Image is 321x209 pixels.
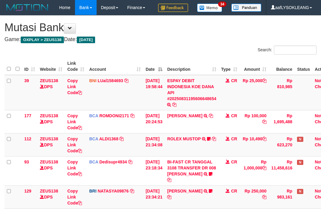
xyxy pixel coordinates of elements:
[89,78,96,83] span: BNI
[40,160,58,164] a: ZEUS138
[231,78,237,83] span: CR
[158,4,188,12] img: Feedback.jpg
[209,113,213,118] a: Copy ABDUL GAFUR to clipboard
[67,136,82,153] a: Copy Link Code
[167,136,201,141] a: ROLEX MUSTOP
[231,136,237,141] span: CR
[24,113,31,118] span: 177
[262,119,266,124] a: Copy Rp 100,000 to clipboard
[219,58,240,75] th: Type: activate to sort column ascending
[274,46,316,55] input: Search:
[143,133,165,156] td: [DATE] 21:34:08
[269,156,295,185] td: Rp 11,458,616
[67,78,82,95] a: Copy Link Code
[89,113,98,118] span: BCA
[167,189,202,193] a: [PERSON_NAME]
[128,160,132,164] a: Copy Dedisupr4934 to clipboard
[67,113,82,130] a: Copy Link Code
[240,58,269,75] th: Amount: activate to sort column ascending
[240,110,269,133] td: Rp 100,000
[77,37,95,43] span: [DATE]
[297,160,303,165] span: Has Note
[165,58,219,75] th: Description: activate to sort column ascending
[258,46,316,55] label: Search:
[130,189,134,193] a: Copy NATASYA09876 to clipboard
[231,189,237,193] span: CR
[262,78,266,83] a: Copy Rp 25,000 to clipboard
[295,58,312,75] th: Status
[37,156,65,185] td: DPS
[37,133,65,156] td: DPS
[262,195,266,199] a: Copy Rp 250,000 to clipboard
[99,136,118,141] a: ALDI1368
[269,58,295,75] th: Balance
[240,75,269,110] td: Rp 25,000
[4,22,316,34] h1: Mutasi Bank
[97,189,128,193] a: NATASYA09876
[40,113,58,118] a: ZEUS138
[24,189,31,193] span: 129
[4,3,50,12] img: MOTION_logo.png
[119,136,124,141] a: Copy ALDI1368 to clipboard
[89,136,98,141] span: BCA
[40,136,58,141] a: ZEUS138
[37,110,65,133] td: DPS
[269,75,295,110] td: Rp 810,985
[40,78,58,83] a: ZEUS138
[240,133,269,156] td: Rp 10,490
[231,113,237,118] span: CR
[197,4,222,12] img: Button%20Memo.svg
[262,136,266,141] a: Copy Rp 10,490 to clipboard
[172,102,176,107] a: Copy ESPAY DEBIT INDONESIA KOE DANA API #20250831195606648654 to clipboard
[97,78,123,83] a: LUal1584693
[124,78,128,83] a: Copy LUal1584693 to clipboard
[67,189,82,205] a: Copy Link Code
[262,166,266,170] a: Copy Rp 1,000,000 to clipboard
[167,78,216,101] a: ESPAY DEBIT INDONESIA KOE DANA API #20250831195606648654
[297,189,303,194] span: Has Note
[4,37,316,43] h4: Game: Date:
[218,1,226,7] span: 34
[167,195,171,199] a: Copy SATRIO ABDU SY to clipboard
[99,113,129,118] a: ROMDONI2171
[37,185,65,208] td: DPS
[231,4,261,12] img: panduan.png
[67,160,82,176] a: Copy Link Code
[89,160,98,164] span: BCA
[212,136,216,141] a: Copy ROLEX MUSTOP to clipboard
[167,160,216,176] a: BI-FAST CR TANGGAL 3108 TRANSFER DR 008 [PERSON_NAME]
[24,78,29,83] span: 39
[21,37,64,43] span: OXPLAY > ZEUS138
[37,75,65,110] td: DPS
[87,58,143,75] th: Account: activate to sort column ascending
[130,113,134,118] a: Copy ROMDONI2171 to clipboard
[167,178,171,182] a: Copy BI-FAST CR TANGGAL 3108 TRANSFER DR 008 TOTO TAUFIK HIDAYA to clipboard
[240,156,269,185] td: Rp 1,000,000
[240,185,269,208] td: Rp 250,000
[269,110,295,133] td: Rp 1,695,488
[22,58,37,75] th: ID: activate to sort column ascending
[143,110,165,133] td: [DATE] 20:24:53
[167,113,202,118] a: [PERSON_NAME]
[89,189,96,193] span: BRI
[297,137,303,142] span: Has Note
[65,58,87,75] th: Link Code: activate to sort column ascending
[99,160,127,164] a: Dedisupr4934
[40,189,58,193] a: ZEUS138
[269,185,295,208] td: Rp 983,161
[37,58,65,75] th: Website: activate to sort column ascending
[24,160,29,164] span: 93
[231,160,237,164] span: CR
[24,136,31,141] span: 112
[143,185,165,208] td: [DATE] 23:34:21
[269,133,295,156] td: Rp 623,270
[143,75,165,110] td: [DATE] 19:58:44
[143,58,165,75] th: Date: activate to sort column descending
[143,156,165,185] td: [DATE] 23:18:34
